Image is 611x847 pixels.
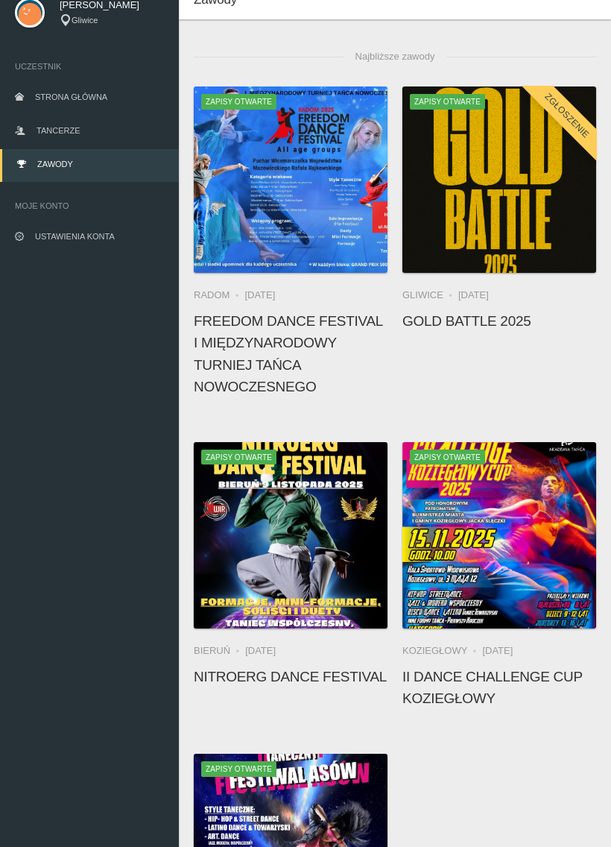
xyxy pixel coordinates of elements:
span: Strona główna [35,92,107,101]
img: FREEDOM DANCE FESTIVAL I Międzynarodowy Turniej Tańca Nowoczesnego [194,86,387,273]
span: Zapisy otwarte [201,450,276,465]
span: Tancerze [37,126,80,135]
li: Koziegłowy [402,643,482,658]
li: Gliwice [402,288,458,303]
h4: Gold Battle 2025 [402,310,596,332]
img: Gold Battle 2025 [402,86,596,273]
span: Zawody [37,160,73,169]
span: Uczestnik [15,59,164,74]
span: Moje konto [15,198,164,213]
img: II Dance Challenge Cup KOZIEGŁOWY [402,442,596,629]
span: Zapisy otwarte [410,450,485,465]
h4: FREEDOM DANCE FESTIVAL I Międzynarodowy Turniej Tańca Nowoczesnego [194,310,387,397]
span: Ustawienia konta [35,232,115,241]
img: NitroErg Dance Festival [194,442,387,629]
h4: II Dance Challenge Cup KOZIEGŁOWY [402,666,596,709]
a: NitroErg Dance FestivalZapisy otwarte [194,442,387,629]
h4: NitroErg Dance Festival [194,666,387,687]
li: [DATE] [244,288,275,303]
a: II Dance Challenge Cup KOZIEGŁOWYZapisy otwarte [402,442,596,629]
li: Bieruń [194,643,245,658]
li: Radom [194,288,244,303]
li: [DATE] [458,288,489,303]
span: Najbliższe zawody [344,42,447,72]
a: FREEDOM DANCE FESTIVAL I Międzynarodowy Turniej Tańca NowoczesnegoZapisy otwarte [194,86,387,273]
div: Gliwice [60,14,164,27]
li: [DATE] [245,643,276,658]
span: Zapisy otwarte [201,94,276,109]
li: [DATE] [482,643,513,658]
span: Zapisy otwarte [201,761,276,776]
span: Zapisy otwarte [410,94,485,109]
a: Gold Battle 2025Zapisy otwarteZgłoszenie [402,86,596,273]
